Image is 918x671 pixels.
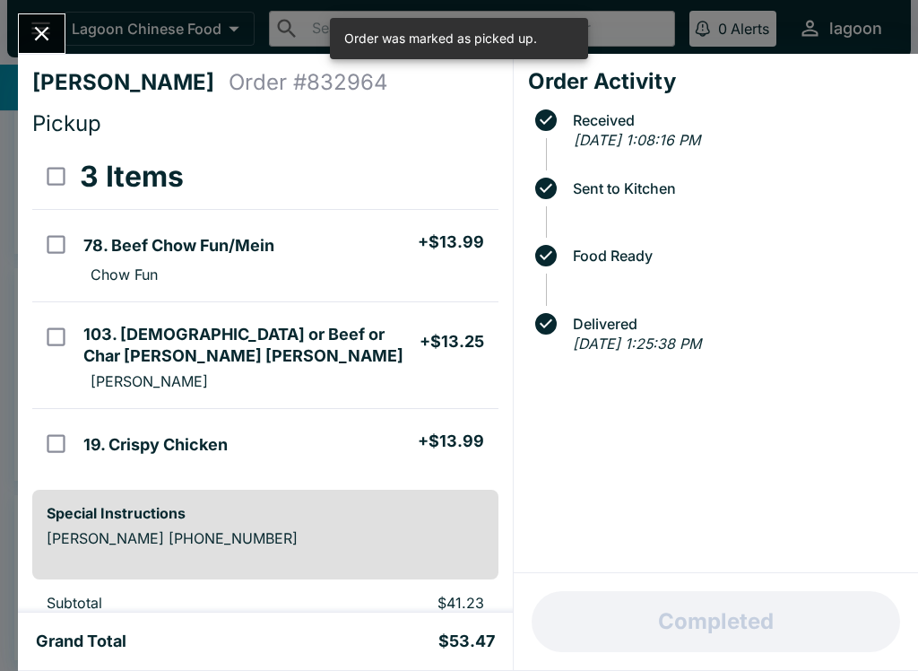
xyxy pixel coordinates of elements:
[83,434,228,456] h5: 19. Crispy Chicken
[47,529,484,547] p: [PERSON_NAME] [PHONE_NUMBER]
[83,324,419,367] h5: 103. [DEMOGRAPHIC_DATA] or Beef or Char [PERSON_NAME] [PERSON_NAME]
[418,431,484,452] h5: + $13.99
[229,69,388,96] h4: Order # 832964
[438,631,495,652] h5: $53.47
[574,131,700,149] em: [DATE] 1:08:16 PM
[47,594,283,612] p: Subtotal
[83,235,274,257] h5: 78. Beef Chow Fun/Mein
[36,631,126,652] h5: Grand Total
[32,110,101,136] span: Pickup
[80,159,184,195] h3: 3 Items
[420,331,484,353] h5: + $13.25
[32,69,229,96] h4: [PERSON_NAME]
[564,112,904,128] span: Received
[528,68,904,95] h4: Order Activity
[564,248,904,264] span: Food Ready
[19,14,65,53] button: Close
[564,316,904,332] span: Delivered
[312,594,484,612] p: $41.23
[344,23,537,54] div: Order was marked as picked up.
[418,231,484,253] h5: + $13.99
[573,335,701,353] em: [DATE] 1:25:38 PM
[91,372,208,390] p: [PERSON_NAME]
[47,504,484,522] h6: Special Instructions
[564,180,904,196] span: Sent to Kitchen
[32,144,498,475] table: orders table
[91,266,158,283] p: Chow Fun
